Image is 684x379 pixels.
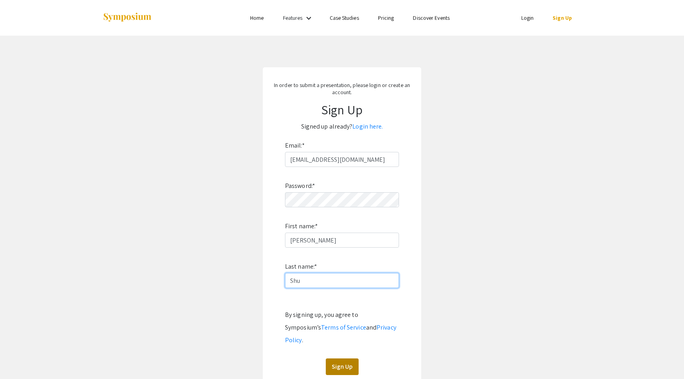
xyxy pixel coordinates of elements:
[271,102,413,117] h1: Sign Up
[283,14,303,21] a: Features
[271,120,413,133] p: Signed up already?
[304,13,313,23] mat-icon: Expand Features list
[285,260,317,273] label: Last name:
[521,14,534,21] a: Login
[553,14,572,21] a: Sign Up
[352,122,383,131] a: Login here.
[321,323,366,332] a: Terms of Service
[326,358,359,375] button: Sign Up
[6,343,34,373] iframe: Chat
[250,14,264,21] a: Home
[330,14,359,21] a: Case Studies
[271,81,413,96] p: In order to submit a presentation, please login or create an account.
[285,323,396,344] a: Privacy Policy
[103,12,152,23] img: Symposium by ForagerOne
[413,14,450,21] a: Discover Events
[285,139,305,152] label: Email:
[285,180,315,192] label: Password:
[285,220,318,233] label: First name:
[285,309,399,347] div: By signing up, you agree to Symposium’s and .
[378,14,394,21] a: Pricing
